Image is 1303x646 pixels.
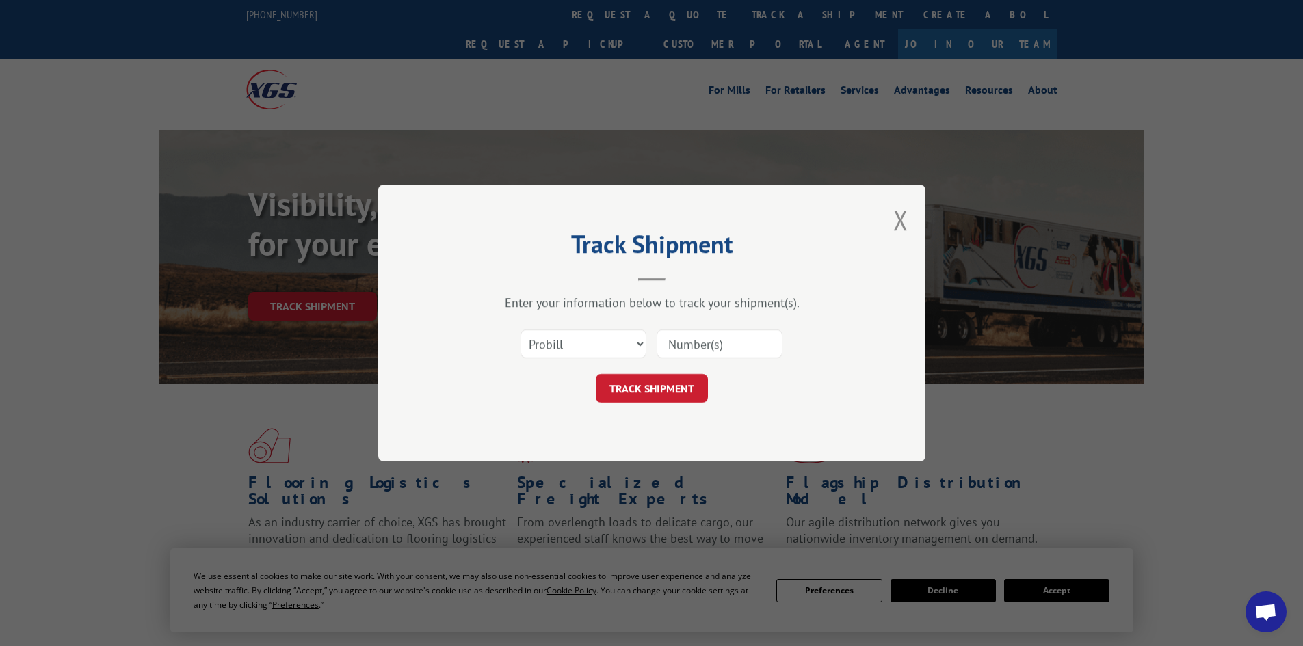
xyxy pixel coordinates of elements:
h2: Track Shipment [447,234,857,260]
input: Number(s) [657,329,782,358]
button: TRACK SHIPMENT [596,374,708,403]
div: Open chat [1246,591,1287,632]
div: Enter your information below to track your shipment(s). [447,295,857,310]
button: Close modal [893,202,908,238]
